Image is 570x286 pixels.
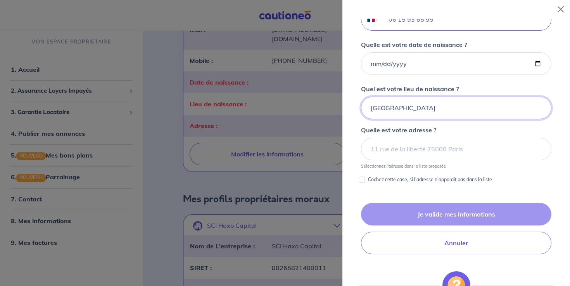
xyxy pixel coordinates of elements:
input: 08 09 89 09 09 [379,9,551,30]
input: 11 rue de la liberté 75000 Paris [361,138,551,160]
input: 01/01/1980 [361,52,551,75]
p: Cochez cette case, si l'adresse n'apparaît pas dans la liste [368,175,492,184]
button: Annuler [361,232,551,254]
input: Paris [361,97,551,119]
button: Close [554,3,567,16]
p: Sélectionnez l'adresse dans la liste proposée [361,163,446,169]
p: Quelle est votre date de naissance ? [361,40,467,49]
p: Quel est votre lieu de naissance ? [361,84,459,94]
p: Quelle est votre adresse ? [361,125,436,135]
